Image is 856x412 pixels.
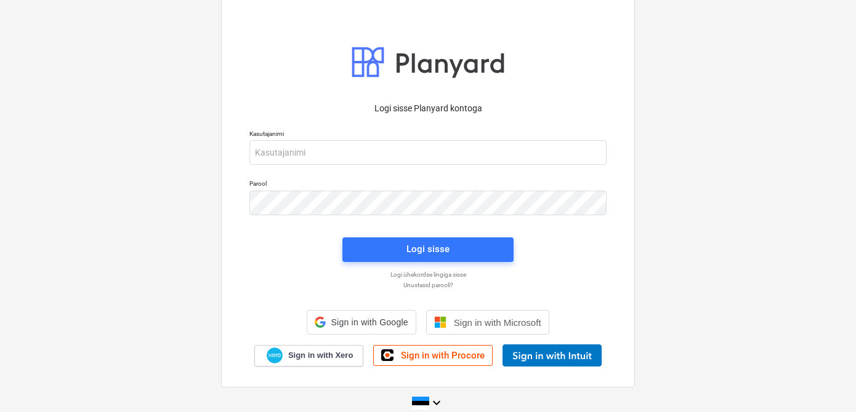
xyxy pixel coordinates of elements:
[243,281,613,289] a: Unustasid parooli?
[307,310,416,335] div: Sign in with Google
[249,130,607,140] p: Kasutajanimi
[267,347,283,364] img: Xero logo
[331,317,408,327] span: Sign in with Google
[406,241,450,257] div: Logi sisse
[249,102,607,115] p: Logi sisse Planyard kontoga
[373,345,493,366] a: Sign in with Procore
[401,350,485,361] span: Sign in with Procore
[243,271,613,279] a: Logi ühekordse lingiga sisse
[342,237,514,262] button: Logi sisse
[434,316,446,328] img: Microsoft logo
[288,350,353,361] span: Sign in with Xero
[249,140,607,165] input: Kasutajanimi
[254,345,364,366] a: Sign in with Xero
[249,180,607,190] p: Parool
[454,317,541,328] span: Sign in with Microsoft
[429,395,444,410] i: keyboard_arrow_down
